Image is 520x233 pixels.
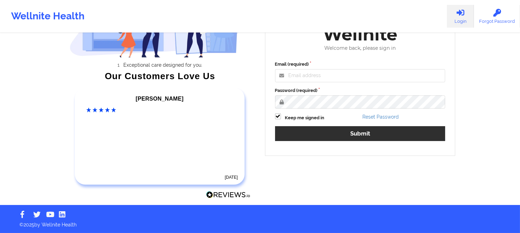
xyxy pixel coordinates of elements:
time: [DATE] [225,175,238,180]
label: Email (required) [275,61,446,68]
a: Reset Password [362,114,399,120]
p: © 2025 by Wellnite Health [15,216,505,228]
img: Reviews.io Logo [206,191,250,198]
a: Forgot Password [474,5,520,28]
a: Login [447,5,474,28]
button: Submit [275,126,446,141]
label: Password (required) [275,87,446,94]
input: Email address [275,69,446,82]
div: Welcome back, please sign in [270,45,450,51]
label: Keep me signed in [285,114,325,121]
li: Exceptional care designed for you. [76,62,250,68]
div: Our Customers Love Us [70,73,250,80]
a: Reviews.io Logo [206,191,250,200]
span: [PERSON_NAME] [136,96,184,102]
